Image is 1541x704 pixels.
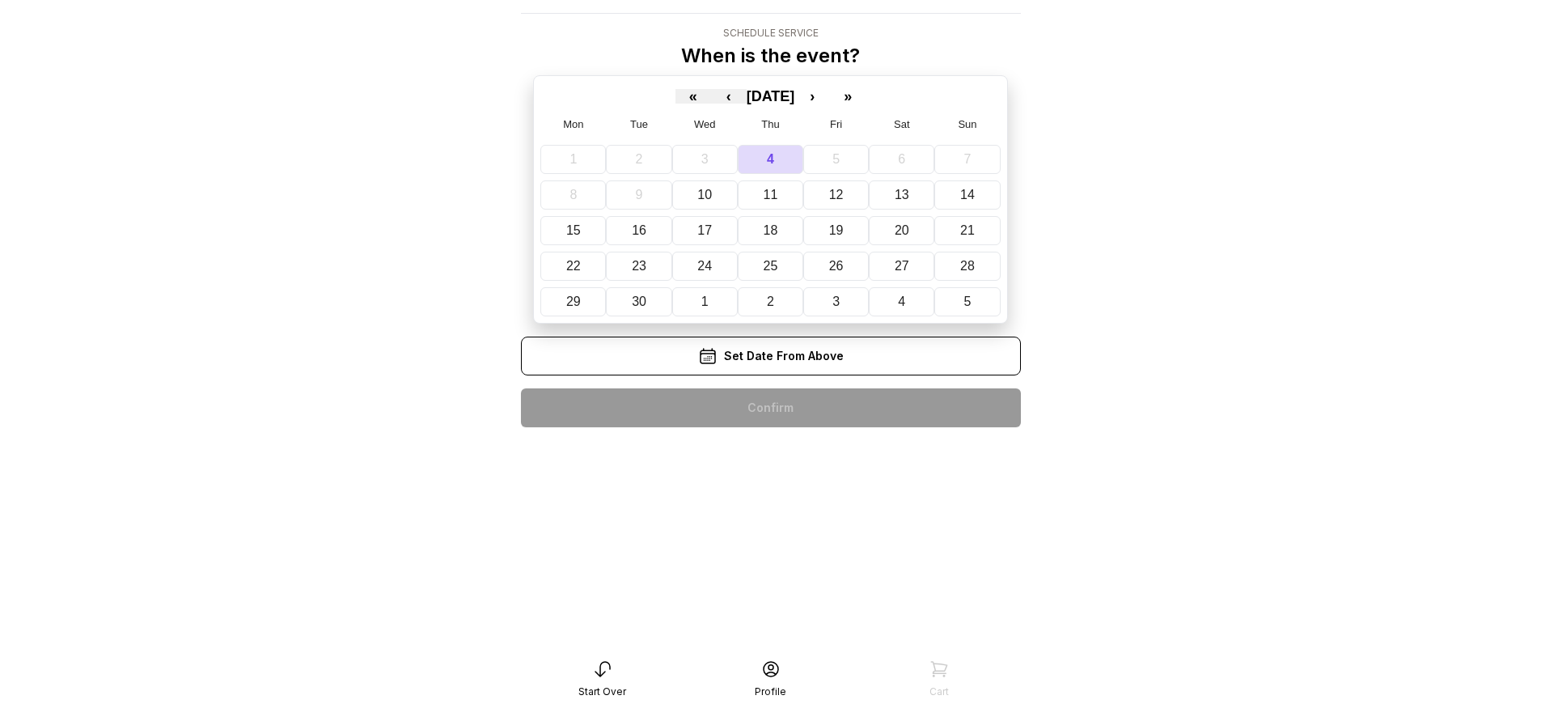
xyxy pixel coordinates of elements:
button: September 3, 2025 [672,145,738,174]
abbr: September 16, 2025 [632,223,646,237]
div: Set Date From Above [521,337,1021,375]
button: September 27, 2025 [869,252,934,281]
abbr: Monday [563,118,583,130]
abbr: October 1, 2025 [701,295,709,308]
button: September 17, 2025 [672,216,738,245]
abbr: October 4, 2025 [898,295,905,308]
abbr: September 24, 2025 [697,259,712,273]
button: September 16, 2025 [606,216,671,245]
abbr: September 3, 2025 [701,152,709,166]
abbr: September 20, 2025 [895,223,909,237]
abbr: September 2, 2025 [636,152,643,166]
abbr: September 30, 2025 [632,295,646,308]
abbr: September 8, 2025 [569,188,577,201]
div: Cart [929,685,949,698]
abbr: September 7, 2025 [964,152,972,166]
button: September 19, 2025 [803,216,869,245]
button: September 24, 2025 [672,252,738,281]
button: October 3, 2025 [803,287,869,316]
abbr: Thursday [761,118,779,130]
button: October 4, 2025 [869,287,934,316]
abbr: September 17, 2025 [697,223,712,237]
span: [DATE] [747,88,795,104]
button: October 5, 2025 [934,287,1000,316]
button: [DATE] [747,89,795,104]
abbr: September 11, 2025 [764,188,778,201]
div: Profile [755,685,786,698]
div: Start Over [578,685,626,698]
abbr: Saturday [894,118,910,130]
abbr: September 15, 2025 [566,223,581,237]
button: September 29, 2025 [540,287,606,316]
button: September 18, 2025 [738,216,803,245]
abbr: September 14, 2025 [960,188,975,201]
button: September 10, 2025 [672,180,738,210]
button: September 1, 2025 [540,145,606,174]
button: September 28, 2025 [934,252,1000,281]
button: ‹ [711,89,747,104]
abbr: September 4, 2025 [767,152,774,166]
abbr: Wednesday [694,118,716,130]
abbr: September 5, 2025 [832,152,840,166]
abbr: Tuesday [630,118,648,130]
abbr: September 21, 2025 [960,223,975,237]
button: » [830,89,866,104]
button: September 6, 2025 [869,145,934,174]
button: October 2, 2025 [738,287,803,316]
button: › [794,89,830,104]
abbr: September 13, 2025 [895,188,909,201]
abbr: September 23, 2025 [632,259,646,273]
button: September 14, 2025 [934,180,1000,210]
button: September 26, 2025 [803,252,869,281]
abbr: October 2, 2025 [767,295,774,308]
abbr: September 26, 2025 [829,259,844,273]
abbr: September 12, 2025 [829,188,844,201]
abbr: September 9, 2025 [636,188,643,201]
div: Schedule Service [681,27,860,40]
button: September 12, 2025 [803,180,869,210]
button: « [675,89,711,104]
button: September 4, 2025 [738,145,803,174]
abbr: September 25, 2025 [764,259,778,273]
button: September 11, 2025 [738,180,803,210]
button: September 21, 2025 [934,216,1000,245]
abbr: Sunday [958,118,976,130]
abbr: September 22, 2025 [566,259,581,273]
p: When is the event? [681,43,860,69]
abbr: September 29, 2025 [566,295,581,308]
button: September 9, 2025 [606,180,671,210]
button: September 20, 2025 [869,216,934,245]
abbr: September 10, 2025 [697,188,712,201]
abbr: September 1, 2025 [569,152,577,166]
button: September 23, 2025 [606,252,671,281]
button: October 1, 2025 [672,287,738,316]
button: September 7, 2025 [934,145,1000,174]
abbr: October 5, 2025 [964,295,972,308]
button: September 8, 2025 [540,180,606,210]
abbr: September 18, 2025 [764,223,778,237]
button: September 13, 2025 [869,180,934,210]
button: September 25, 2025 [738,252,803,281]
button: September 15, 2025 [540,216,606,245]
button: September 2, 2025 [606,145,671,174]
abbr: Friday [830,118,842,130]
abbr: September 28, 2025 [960,259,975,273]
button: September 30, 2025 [606,287,671,316]
abbr: September 6, 2025 [898,152,905,166]
abbr: September 19, 2025 [829,223,844,237]
abbr: September 27, 2025 [895,259,909,273]
button: September 5, 2025 [803,145,869,174]
button: September 22, 2025 [540,252,606,281]
abbr: October 3, 2025 [832,295,840,308]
